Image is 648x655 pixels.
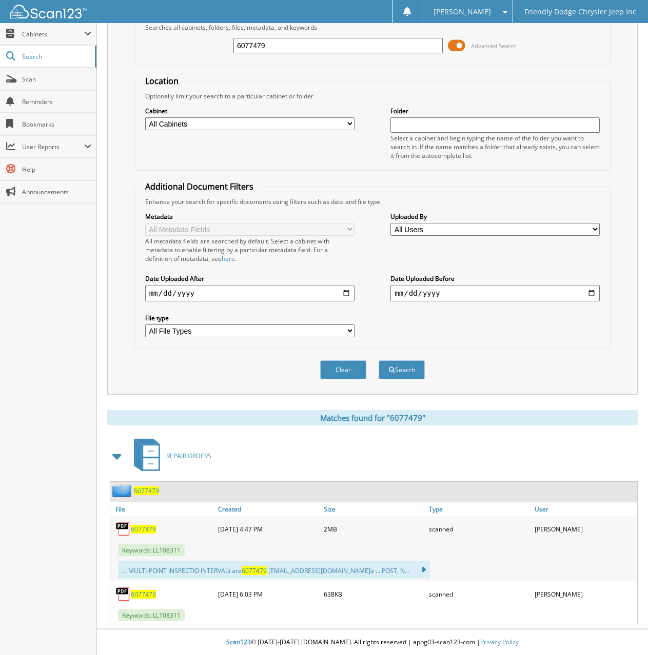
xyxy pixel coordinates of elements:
input: end [390,285,600,301]
div: [PERSON_NAME] [532,519,637,539]
label: Date Uploaded After [145,274,355,283]
label: Cabinet [145,107,355,115]
span: Cabinets [22,30,84,38]
a: here [222,254,235,263]
img: scan123-logo-white.svg [10,5,87,18]
a: User [532,502,637,516]
span: Scan123 [226,638,251,646]
a: 6077479 [131,525,156,534]
span: [PERSON_NAME] [434,9,491,15]
a: Created [215,502,321,516]
span: Advanced Search [471,42,517,50]
span: Search [22,52,90,61]
span: Announcements [22,188,91,196]
label: File type [145,314,355,322]
label: Date Uploaded Before [390,274,600,283]
div: Enhance your search for specific documents using filters such as date and file type. [140,197,605,206]
span: Reminders [22,97,91,106]
input: start [145,285,355,301]
a: File [110,502,215,516]
span: Scan [22,75,91,84]
span: Bookmarks [22,120,91,129]
div: © [DATE]-[DATE] [DOMAIN_NAME]. All rights reserved | appg03-scan123-com | [97,630,648,655]
div: [DATE] 4:47 PM [215,519,321,539]
label: Metadata [145,212,355,221]
div: Select a cabinet and begin typing the name of the folder you want to search in. If the name match... [390,134,600,160]
div: Searches all cabinets, folders, files, metadata, and keywords [140,23,605,32]
span: REPAIR ORDERS [166,452,211,460]
div: 638KB [321,584,426,604]
div: scanned [426,584,532,604]
button: Search [379,360,425,379]
a: 6077479 [134,486,159,495]
a: 6077479 [131,590,156,599]
div: All metadata fields are searched by default. Select a cabinet with metadata to enable filtering b... [145,237,355,263]
a: REPAIR ORDERS [128,436,211,476]
div: scanned [426,519,532,539]
a: Size [321,502,426,516]
img: folder2.png [112,484,134,497]
a: Type [426,502,532,516]
a: Privacy Policy [480,638,519,646]
div: Matches found for "6077479" [107,410,638,425]
div: Optionally limit your search to a particular cabinet or folder [140,92,605,100]
legend: Additional Document Filters [140,181,259,192]
label: Folder [390,107,600,115]
div: 2MB [321,519,426,539]
span: Keywords: LL108311 [118,544,185,556]
legend: Location [140,75,184,87]
div: [PERSON_NAME] [532,584,637,604]
img: PDF.png [115,521,131,537]
div: [DATE] 6:03 PM [215,584,321,604]
button: Clear [320,360,366,379]
img: PDF.png [115,586,131,602]
label: Uploaded By [390,212,600,221]
span: 6077479 [242,566,267,575]
iframe: Chat Widget [597,606,648,655]
span: User Reports [22,142,84,151]
div: ... MULTI-POINT INSPECTIO INTERVAL) are [EMAIL_ADDRESS][DOMAIN_NAME] a ... POST, N... [118,561,430,579]
span: Keywords: LL108311 [118,609,185,621]
span: Help [22,165,91,174]
span: Friendly Dodge Chrysler Jeep Inc [524,9,636,15]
